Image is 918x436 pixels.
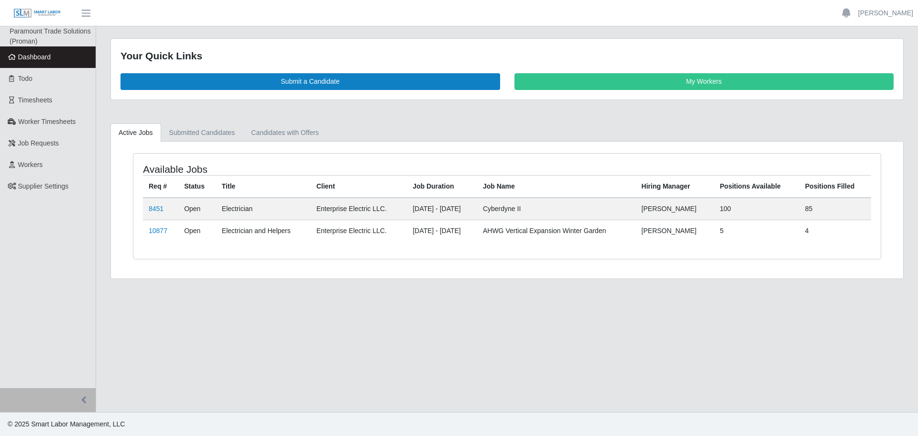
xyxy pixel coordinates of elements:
[18,139,59,147] span: Job Requests
[216,198,311,220] td: Electrician
[407,175,477,198] th: Job Duration
[13,8,61,19] img: SLM Logo
[143,175,178,198] th: Req #
[636,175,714,198] th: Hiring Manager
[18,75,33,82] span: Todo
[477,175,636,198] th: Job Name
[18,53,51,61] span: Dashboard
[178,220,216,242] td: Open
[18,161,43,168] span: Workers
[216,220,311,242] td: Electrician and Helpers
[161,123,243,142] a: Submitted Candidates
[178,175,216,198] th: Status
[636,198,714,220] td: [PERSON_NAME]
[714,198,799,220] td: 100
[858,8,913,18] a: [PERSON_NAME]
[407,198,477,220] td: [DATE] - [DATE]
[120,48,894,64] div: Your Quick Links
[120,73,500,90] a: Submit a Candidate
[714,220,799,242] td: 5
[178,198,216,220] td: Open
[477,198,636,220] td: Cyberdyne II
[311,220,407,242] td: Enterprise Electric LLC.
[799,175,871,198] th: Positions Filled
[407,220,477,242] td: [DATE] - [DATE]
[110,123,161,142] a: Active Jobs
[799,198,871,220] td: 85
[18,96,53,104] span: Timesheets
[799,220,871,242] td: 4
[514,73,894,90] a: My Workers
[18,118,76,125] span: Worker Timesheets
[216,175,311,198] th: Title
[18,182,69,190] span: Supplier Settings
[149,205,164,212] a: 8451
[477,220,636,242] td: AHWG Vertical Expansion Winter Garden
[311,198,407,220] td: Enterprise Electric LLC.
[311,175,407,198] th: Client
[243,123,327,142] a: Candidates with Offers
[143,163,438,175] h4: Available Jobs
[636,220,714,242] td: [PERSON_NAME]
[714,175,799,198] th: Positions Available
[149,227,167,235] a: 10877
[8,420,125,428] span: © 2025 Smart Labor Management, LLC
[10,27,91,45] span: Paramount Trade Solutions (Proman)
